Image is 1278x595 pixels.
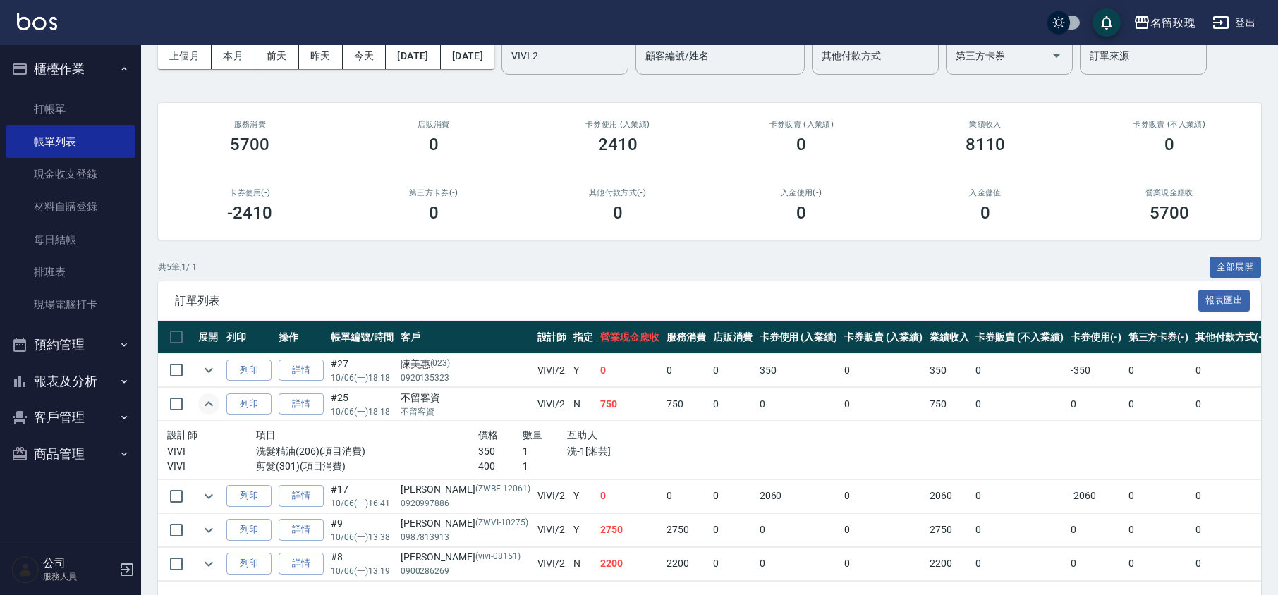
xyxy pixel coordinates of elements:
td: 2060 [926,479,973,513]
td: 0 [1067,547,1125,580]
h3: 0 [613,203,623,223]
h3: 0 [796,135,806,154]
td: 0 [1192,388,1270,421]
td: 0 [972,388,1066,421]
h2: 入金使用(-) [726,188,877,197]
th: 指定 [570,321,597,354]
button: 櫃檯作業 [6,51,135,87]
td: VIVI /2 [534,479,571,513]
p: 10/06 (一) 16:41 [331,497,394,510]
td: 350 [756,354,841,387]
button: 列印 [226,360,272,381]
button: 客戶管理 [6,399,135,436]
p: 0987813913 [401,531,530,544]
div: 不留客資 [401,391,530,405]
th: 客戶 [397,321,534,354]
td: 0 [841,354,926,387]
h2: 卡券販賣 (入業績) [726,120,877,129]
th: 店販消費 [710,321,756,354]
th: 卡券使用(-) [1067,321,1125,354]
span: 互助人 [567,429,597,441]
td: #25 [327,388,397,421]
td: 0 [710,354,756,387]
td: -350 [1067,354,1125,387]
td: 2750 [663,513,710,546]
p: (ZWBE-12061) [475,482,530,497]
button: 列印 [226,519,272,541]
button: 本月 [212,43,255,69]
th: 第三方卡券(-) [1125,321,1193,354]
p: 剪髮(301)(項目消費) [256,459,478,474]
th: 展開 [195,321,223,354]
td: Y [570,513,597,546]
button: expand row [198,520,219,541]
h3: 5700 [230,135,269,154]
p: VIVI [167,459,256,474]
td: 0 [1192,547,1270,580]
th: 帳單編號/時間 [327,321,397,354]
th: 操作 [275,321,327,354]
a: 現金收支登錄 [6,158,135,190]
p: 0920135323 [401,372,530,384]
td: VIVI /2 [534,513,571,546]
td: 350 [926,354,973,387]
td: 0 [710,479,756,513]
td: 750 [926,388,973,421]
td: 0 [710,513,756,546]
td: 2060 [756,479,841,513]
td: 0 [663,479,710,513]
button: 上個月 [158,43,212,69]
a: 材料自購登錄 [6,190,135,223]
h2: 卡券販賣 (不入業績) [1094,120,1244,129]
td: 0 [756,513,841,546]
button: 名留玫瑰 [1128,8,1201,37]
td: -2060 [1067,479,1125,513]
td: 0 [1192,354,1270,387]
td: N [570,547,597,580]
td: #17 [327,479,397,513]
td: 0 [597,479,663,513]
p: 10/06 (一) 13:19 [331,565,394,577]
td: N [570,388,597,421]
button: 報表及分析 [6,363,135,400]
td: 0 [841,547,926,580]
div: [PERSON_NAME] [401,550,530,565]
h3: 8110 [966,135,1005,154]
a: 詳情 [279,553,324,575]
td: 2200 [663,547,710,580]
h3: 服務消費 [175,120,325,129]
button: 列印 [226,553,272,575]
p: 洗髮精油(206)(項目消費) [256,444,478,459]
h2: 卡券使用(-) [175,188,325,197]
td: VIVI /2 [534,354,571,387]
td: 0 [972,479,1066,513]
button: 商品管理 [6,436,135,472]
h3: 0 [1164,135,1174,154]
button: Open [1045,44,1068,67]
td: 0 [1125,547,1193,580]
button: save [1093,8,1121,37]
td: 0 [1192,479,1270,513]
p: VIVI [167,444,256,459]
button: 前天 [255,43,299,69]
th: 設計師 [534,321,571,354]
td: #9 [327,513,397,546]
td: 0 [972,547,1066,580]
img: Person [11,556,39,584]
td: 0 [663,354,710,387]
div: [PERSON_NAME] [401,516,530,531]
td: 0 [972,513,1066,546]
h3: 0 [429,135,439,154]
td: 0 [1125,354,1193,387]
div: 名留玫瑰 [1150,14,1195,32]
div: [PERSON_NAME] [401,482,530,497]
td: 0 [1125,388,1193,421]
h3: 0 [796,203,806,223]
th: 業績收入 [926,321,973,354]
h2: 營業現金應收 [1094,188,1244,197]
a: 現場電腦打卡 [6,288,135,321]
button: [DATE] [386,43,440,69]
span: 訂單列表 [175,294,1198,308]
td: 750 [597,388,663,421]
td: 0 [1067,388,1125,421]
